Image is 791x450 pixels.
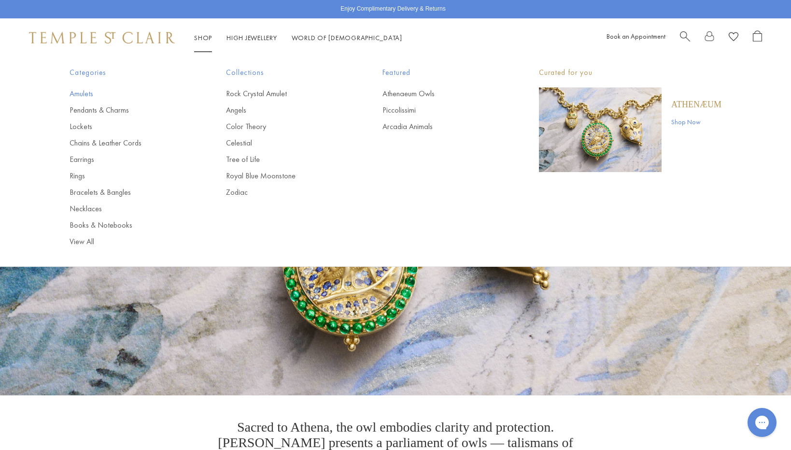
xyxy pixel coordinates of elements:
p: Curated for you [539,67,721,79]
span: Collections [226,67,344,79]
a: Rings [70,171,187,181]
a: Rock Crystal Amulet [226,88,344,99]
a: Arcadia Animals [382,121,500,132]
span: Featured [382,67,500,79]
nav: Main navigation [194,32,402,44]
a: Royal Blue Moonstone [226,171,344,181]
a: High JewelleryHigh Jewellery [226,33,277,42]
a: Chains & Leather Cords [70,138,187,148]
a: Pendants & Charms [70,105,187,116]
a: Tree of Life [226,154,344,165]
a: Athenæum [671,99,721,110]
a: Books & Notebooks [70,220,187,231]
a: Earrings [70,154,187,165]
p: Enjoy Complimentary Delivery & Returns [340,4,445,14]
a: Open Shopping Bag [753,30,762,45]
a: Bracelets & Bangles [70,187,187,198]
a: Necklaces [70,203,187,214]
a: View Wishlist [729,30,738,45]
iframe: Gorgias live chat messenger [743,405,781,440]
a: Search [680,30,690,45]
img: Temple St. Clair [29,32,175,44]
a: Angels [226,105,344,116]
a: Zodiac [226,187,344,198]
a: Piccolissimi [382,105,500,116]
a: Book an Appointment [607,32,665,41]
a: Athenaeum Owls [382,88,500,99]
a: Celestial [226,138,344,148]
a: View All [70,236,187,247]
a: Shop Now [671,116,721,127]
a: ShopShop [194,33,212,42]
a: Color Theory [226,121,344,132]
a: Amulets [70,88,187,99]
a: Lockets [70,121,187,132]
a: World of [DEMOGRAPHIC_DATA]World of [DEMOGRAPHIC_DATA] [292,33,402,42]
span: Categories [70,67,187,79]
